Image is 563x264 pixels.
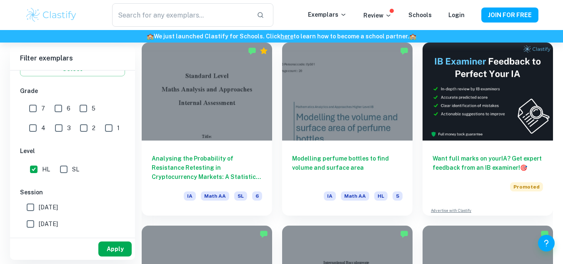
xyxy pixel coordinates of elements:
span: SL [234,191,247,201]
h6: Want full marks on your IA ? Get expert feedback from an IB examiner! [433,154,543,172]
img: Marked [400,47,408,55]
p: Exemplars [308,10,347,19]
span: 6 [252,191,262,201]
a: Schools [408,12,432,18]
span: 1 [117,123,120,133]
h6: Modelling perfume bottles to find volume and surface area [292,154,403,181]
div: Premium [260,47,268,55]
h6: Session [20,188,125,197]
button: Help and Feedback [538,235,555,251]
span: Math AA [341,191,369,201]
span: 🏫 [409,33,416,40]
span: 7 [41,104,45,113]
input: Search for any exemplars... [112,3,250,27]
h6: Level [20,146,125,156]
span: 5 [393,191,403,201]
img: Thumbnail [423,43,553,141]
span: Promoted [510,182,543,191]
a: Modelling perfume bottles to find volume and surface areaIAMath AAHL5 [282,43,413,216]
h6: Grade [20,86,125,96]
img: Marked [400,230,408,238]
span: 6 [67,104,70,113]
img: Marked [260,230,268,238]
a: Analysing the Probability of Resistance Retesting in Cryptocurrency Markets: A Statistical Approa... [142,43,272,216]
img: Marked [540,230,549,238]
h6: We just launched Clastify for Schools. Click to learn how to become a school partner. [2,32,561,41]
button: Apply [98,241,132,256]
span: [DATE] [39,219,58,229]
h6: Filter exemplars [10,47,135,70]
p: Review [363,11,392,20]
a: Advertise with Clastify [431,208,471,214]
img: Marked [248,47,256,55]
span: Math AA [201,191,229,201]
span: 4 [41,123,45,133]
span: [DATE] [39,203,58,212]
span: IA [324,191,336,201]
img: Clastify logo [25,7,78,23]
span: 🏫 [147,33,154,40]
span: 3 [67,123,71,133]
button: JOIN FOR FREE [481,8,538,23]
span: IA [184,191,196,201]
span: 2 [92,123,95,133]
a: Login [448,12,465,18]
a: here [280,33,293,40]
span: SL [72,165,79,174]
a: Want full marks on yourIA? Get expert feedback from an IB examiner!PromotedAdvertise with Clastify [423,43,553,216]
span: 🎯 [520,164,527,171]
span: HL [374,191,388,201]
h6: Analysing the Probability of Resistance Retesting in Cryptocurrency Markets: A Statistical Approa... [152,154,262,181]
span: 5 [92,104,95,113]
span: HL [42,165,50,174]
